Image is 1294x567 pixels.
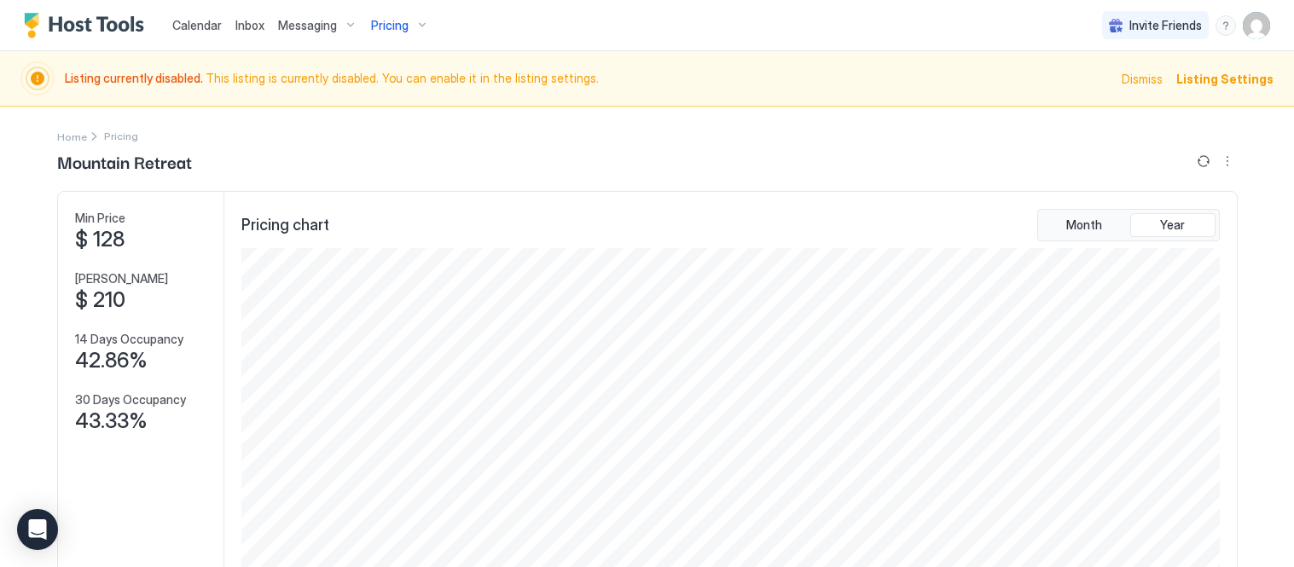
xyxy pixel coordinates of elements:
button: More options [1217,151,1238,171]
span: $ 128 [75,227,125,252]
div: menu [1216,15,1236,36]
span: Pricing chart [241,216,329,235]
div: tab-group [1037,209,1220,241]
div: Listing Settings [1176,70,1274,88]
span: 14 Days Occupancy [75,332,183,347]
div: Dismiss [1122,70,1163,88]
span: Listing currently disabled. [65,71,206,85]
span: [PERSON_NAME] [75,271,168,286]
span: This listing is currently disabled. You can enable it in the listing settings. [65,71,1111,86]
a: Host Tools Logo [24,13,152,38]
div: Open Intercom Messenger [17,509,58,550]
span: Messaging [278,18,337,33]
span: Min Price [75,211,125,226]
span: Mountain Retreat [57,148,192,174]
span: Inbox [235,18,264,32]
span: Month [1066,217,1102,233]
span: Home [57,130,87,143]
span: $ 210 [75,287,125,313]
span: 30 Days Occupancy [75,392,186,408]
span: Breadcrumb [104,130,138,142]
a: Inbox [235,16,264,34]
div: User profile [1243,12,1270,39]
div: Breadcrumb [57,127,87,145]
span: Pricing [371,18,409,33]
button: Month [1042,213,1127,237]
span: Invite Friends [1129,18,1202,33]
button: Sync prices [1193,151,1214,171]
button: Year [1130,213,1216,237]
span: 42.86% [75,348,148,373]
a: Calendar [172,16,222,34]
span: 43.33% [75,408,148,434]
span: Year [1160,217,1185,233]
a: Home [57,127,87,145]
div: menu [1217,151,1238,171]
span: Calendar [172,18,222,32]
